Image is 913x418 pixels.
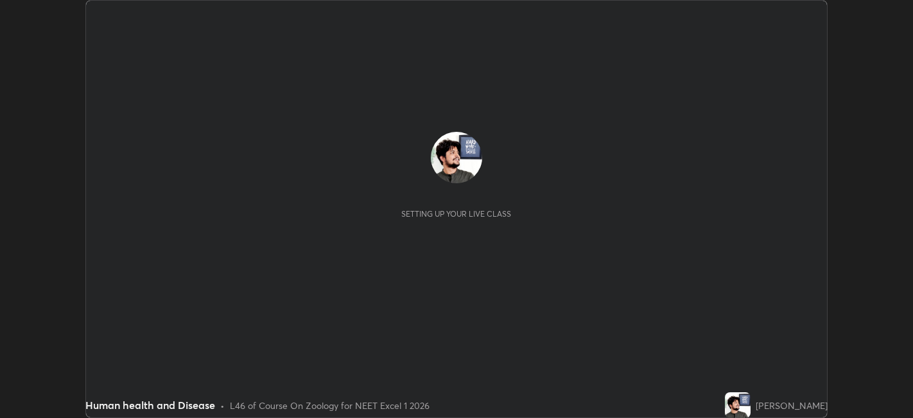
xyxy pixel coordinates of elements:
[431,132,482,183] img: e936fb84a75f438cb91885776755d11f.jpg
[756,399,828,412] div: [PERSON_NAME]
[230,399,430,412] div: L46 of Course On Zoology for NEET Excel 1 2026
[220,399,225,412] div: •
[401,209,511,219] div: Setting up your live class
[85,397,215,413] div: Human health and Disease
[725,392,751,418] img: e936fb84a75f438cb91885776755d11f.jpg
